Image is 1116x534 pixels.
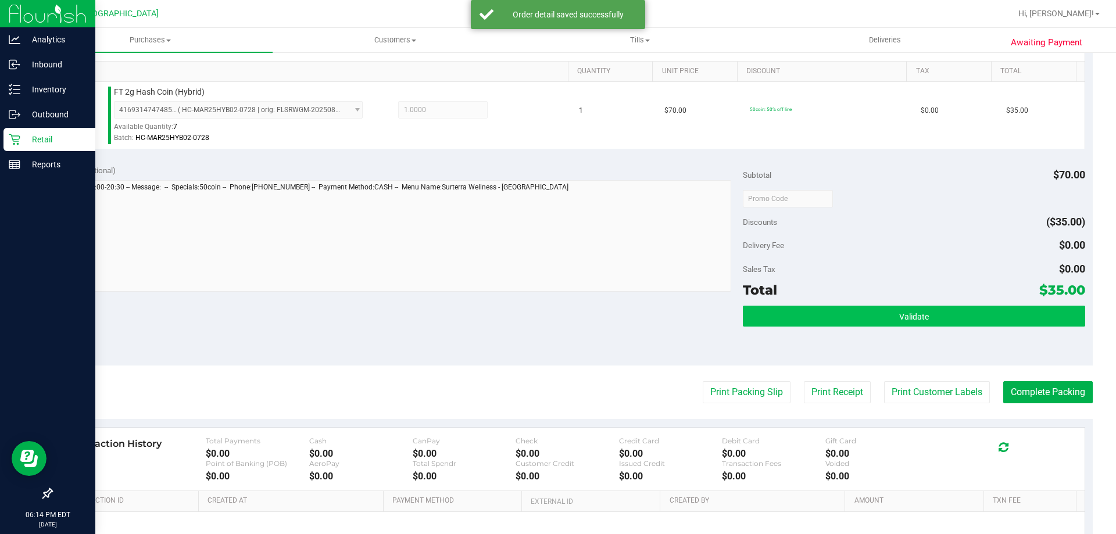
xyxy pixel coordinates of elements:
[206,459,309,468] div: Point of Banking (POB)
[854,496,979,506] a: Amount
[20,107,90,121] p: Outbound
[9,34,20,45] inline-svg: Analytics
[517,28,762,52] a: Tills
[670,496,840,506] a: Created By
[206,436,309,445] div: Total Payments
[1000,67,1071,76] a: Total
[804,381,871,403] button: Print Receipt
[518,35,761,45] span: Tills
[1053,169,1085,181] span: $70.00
[69,67,563,76] a: SKU
[921,105,939,116] span: $0.00
[579,105,583,116] span: 1
[28,28,273,52] a: Purchases
[743,306,1085,327] button: Validate
[1006,105,1028,116] span: $35.00
[1059,239,1085,251] span: $0.00
[722,436,825,445] div: Debit Card
[273,28,517,52] a: Customers
[750,106,792,112] span: 50coin: 50% off line
[309,436,413,445] div: Cash
[5,510,90,520] p: 06:14 PM EDT
[722,471,825,482] div: $0.00
[825,448,929,459] div: $0.00
[743,282,777,298] span: Total
[516,436,619,445] div: Check
[5,520,90,529] p: [DATE]
[577,67,648,76] a: Quantity
[619,448,722,459] div: $0.00
[703,381,791,403] button: Print Packing Slip
[619,471,722,482] div: $0.00
[825,471,929,482] div: $0.00
[9,59,20,70] inline-svg: Inbound
[619,436,722,445] div: Credit Card
[899,312,929,321] span: Validate
[743,190,833,207] input: Promo Code
[743,170,771,180] span: Subtotal
[413,459,516,468] div: Total Spendr
[206,448,309,459] div: $0.00
[664,105,686,116] span: $70.00
[619,459,722,468] div: Issued Credit
[206,471,309,482] div: $0.00
[309,448,413,459] div: $0.00
[114,119,375,141] div: Available Quantity:
[722,459,825,468] div: Transaction Fees
[743,264,775,274] span: Sales Tax
[743,241,784,250] span: Delivery Fee
[916,67,987,76] a: Tax
[79,9,159,19] span: [GEOGRAPHIC_DATA]
[1046,216,1085,228] span: ($35.00)
[1059,263,1085,275] span: $0.00
[516,471,619,482] div: $0.00
[1011,36,1082,49] span: Awaiting Payment
[9,109,20,120] inline-svg: Outbound
[1018,9,1094,18] span: Hi, [PERSON_NAME]!
[9,159,20,170] inline-svg: Reports
[20,58,90,71] p: Inbound
[516,459,619,468] div: Customer Credit
[20,83,90,96] p: Inventory
[825,459,929,468] div: Voided
[20,132,90,146] p: Retail
[1039,282,1085,298] span: $35.00
[114,87,205,98] span: FT 2g Hash Coin (Hybrid)
[993,496,1071,506] a: Txn Fee
[413,448,516,459] div: $0.00
[413,436,516,445] div: CanPay
[763,28,1007,52] a: Deliveries
[208,496,378,506] a: Created At
[392,496,517,506] a: Payment Method
[114,134,134,142] span: Batch:
[20,33,90,46] p: Analytics
[9,84,20,95] inline-svg: Inventory
[20,157,90,171] p: Reports
[309,471,413,482] div: $0.00
[12,441,46,476] iframe: Resource center
[28,35,273,45] span: Purchases
[135,134,209,142] span: HC-MAR25HYB02-0728
[853,35,917,45] span: Deliveries
[521,491,660,512] th: External ID
[9,134,20,145] inline-svg: Retail
[722,448,825,459] div: $0.00
[413,471,516,482] div: $0.00
[825,436,929,445] div: Gift Card
[746,67,902,76] a: Discount
[69,496,194,506] a: Transaction ID
[1003,381,1093,403] button: Complete Packing
[173,123,177,131] span: 7
[273,35,517,45] span: Customers
[309,459,413,468] div: AeroPay
[500,9,636,20] div: Order detail saved successfully
[743,212,777,232] span: Discounts
[516,448,619,459] div: $0.00
[884,381,990,403] button: Print Customer Labels
[662,67,733,76] a: Unit Price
